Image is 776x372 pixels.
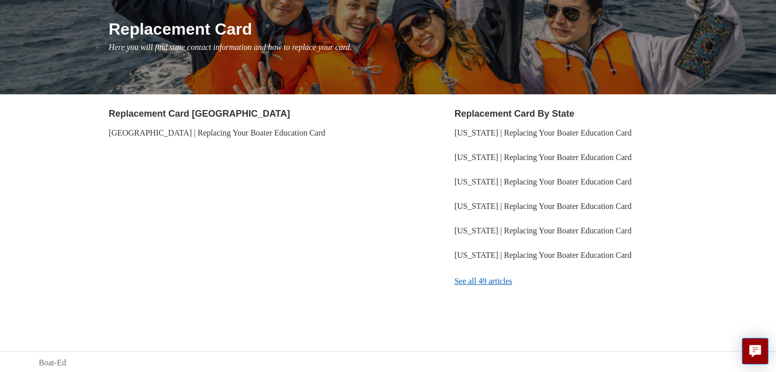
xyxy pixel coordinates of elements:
[109,41,737,54] p: Here you will find state contact information and how to replace your card.
[109,109,290,119] a: Replacement Card [GEOGRAPHIC_DATA]
[455,268,737,295] a: See all 49 articles
[455,251,632,259] a: [US_STATE] | Replacing Your Boater Education Card
[455,202,632,210] a: [US_STATE] | Replacing Your Boater Education Card
[742,338,768,364] button: Live chat
[455,109,574,119] a: Replacement Card By State
[109,128,326,137] a: [GEOGRAPHIC_DATA] | Replacing Your Boater Education Card
[455,177,632,186] a: [US_STATE] | Replacing Your Boater Education Card
[39,357,66,369] a: Boat-Ed
[455,226,632,235] a: [US_STATE] | Replacing Your Boater Education Card
[455,128,632,137] a: [US_STATE] | Replacing Your Boater Education Card
[109,17,737,41] h1: Replacement Card
[455,153,632,162] a: [US_STATE] | Replacing Your Boater Education Card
